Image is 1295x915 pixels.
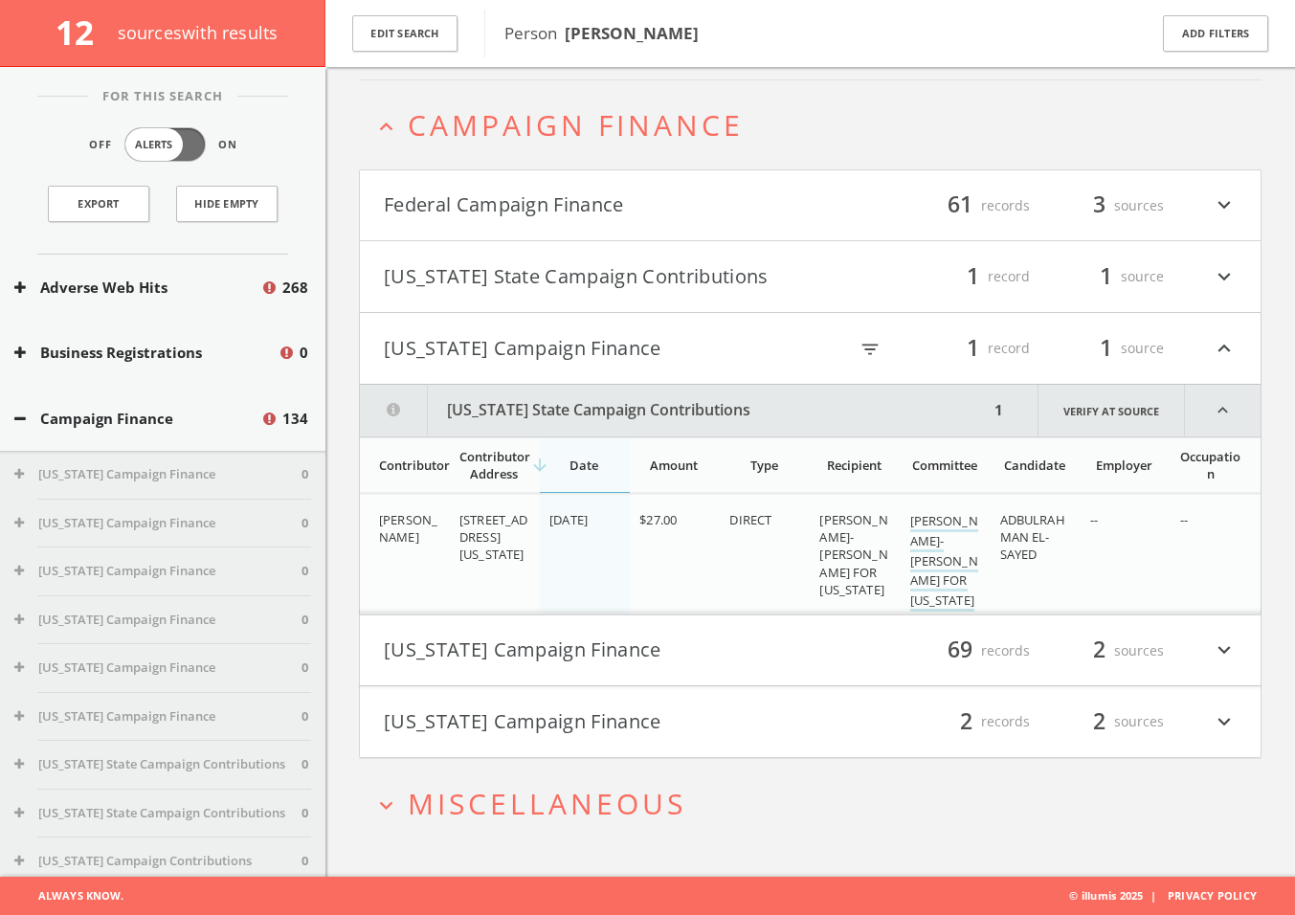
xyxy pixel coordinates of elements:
[379,511,437,546] span: [PERSON_NAME]
[1180,511,1188,528] span: --
[1212,190,1237,222] i: expand_more
[14,877,123,915] span: Always Know.
[14,562,301,581] button: [US_STATE] Campaign Finance
[565,22,699,44] b: [PERSON_NAME]
[1000,457,1069,474] div: Candidate
[384,635,811,667] button: [US_STATE] Campaign Finance
[951,704,981,738] span: 2
[819,457,888,474] div: Recipient
[915,190,1030,222] div: records
[1090,457,1159,474] div: Employer
[1143,888,1164,903] span: |
[549,511,588,528] span: [DATE]
[373,788,1262,819] button: expand_moreMiscellaneous
[819,511,887,598] span: [PERSON_NAME]-[PERSON_NAME] FOR [US_STATE]
[282,277,308,299] span: 268
[218,137,237,153] span: On
[1185,385,1261,436] i: expand_less
[14,465,301,484] button: [US_STATE] Campaign Finance
[14,342,278,364] button: Business Registrations
[408,105,744,145] span: Campaign Finance
[939,189,981,222] span: 61
[939,634,981,667] span: 69
[1000,511,1065,563] span: ADBULRAHMAN EL-SAYED
[352,15,458,53] button: Edit Search
[301,465,308,484] span: 0
[459,511,527,563] span: [STREET_ADDRESS][US_STATE]
[360,494,1261,614] div: grid
[1090,511,1098,528] span: --
[639,457,708,474] div: Amount
[729,457,798,474] div: Type
[860,339,881,360] i: filter_list
[384,260,811,293] button: [US_STATE] State Campaign Contributions
[14,852,301,871] button: [US_STATE] Campaign Contributions
[910,457,979,474] div: Committee
[48,186,149,222] a: Export
[384,705,811,738] button: [US_STATE] Campaign Finance
[14,804,301,823] button: [US_STATE] State Campaign Contributions
[373,109,1262,141] button: expand_lessCampaign Finance
[360,385,989,436] button: [US_STATE] State Campaign Contributions
[88,87,237,106] span: For This Search
[301,755,308,774] span: 0
[1180,448,1241,482] div: Occupation
[549,457,618,474] div: Date
[1049,635,1164,667] div: sources
[300,342,308,364] span: 0
[373,792,399,818] i: expand_more
[915,705,1030,738] div: records
[1049,332,1164,365] div: source
[989,385,1009,436] div: 1
[301,707,308,726] span: 0
[14,707,301,726] button: [US_STATE] Campaign Finance
[384,332,811,365] button: [US_STATE] Campaign Finance
[729,511,771,528] span: DIRECT
[958,331,988,365] span: 1
[504,22,699,44] span: Person
[1168,888,1257,903] a: Privacy Policy
[1038,385,1185,436] a: Verify at source
[14,611,301,630] button: [US_STATE] Campaign Finance
[301,611,308,630] span: 0
[915,635,1030,667] div: records
[1084,189,1114,222] span: 3
[301,804,308,823] span: 0
[1084,704,1114,738] span: 2
[301,562,308,581] span: 0
[118,21,279,44] span: source s with results
[301,852,308,871] span: 0
[910,512,978,612] a: [PERSON_NAME]-[PERSON_NAME] FOR [US_STATE]
[1163,15,1268,53] button: Add Filters
[1049,705,1164,738] div: sources
[915,260,1030,293] div: record
[89,137,112,153] span: Off
[1091,331,1121,365] span: 1
[301,658,308,678] span: 0
[176,186,278,222] button: Hide Empty
[958,259,988,293] span: 1
[14,755,301,774] button: [US_STATE] State Campaign Contributions
[639,511,677,528] span: $27.00
[1091,259,1121,293] span: 1
[14,408,260,430] button: Campaign Finance
[1049,190,1164,222] div: sources
[408,784,686,823] span: Miscellaneous
[1212,705,1237,738] i: expand_more
[915,332,1030,365] div: record
[282,408,308,430] span: 134
[1049,260,1164,293] div: source
[373,114,399,140] i: expand_less
[56,10,110,55] span: 12
[14,514,301,533] button: [US_STATE] Campaign Finance
[530,456,549,475] i: arrow_downward
[14,658,301,678] button: [US_STATE] Campaign Finance
[14,277,260,299] button: Adverse Web Hits
[301,514,308,533] span: 0
[1212,635,1237,667] i: expand_more
[459,448,528,482] div: Contributor Address
[379,457,438,474] div: Contributor
[1212,332,1237,365] i: expand_less
[384,190,811,222] button: Federal Campaign Finance
[1069,877,1281,915] span: © illumis 2025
